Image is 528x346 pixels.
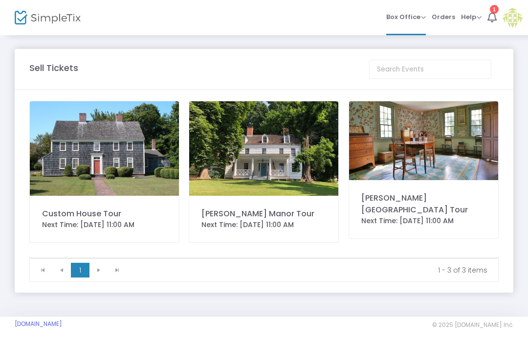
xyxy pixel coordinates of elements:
[490,5,499,14] div: 1
[432,321,513,329] span: © 2025 [DOMAIN_NAME] Inc.
[201,220,326,230] div: Next Time: [DATE] 11:00 AM
[461,12,482,22] span: Help
[432,4,455,29] span: Orders
[201,208,326,220] div: [PERSON_NAME] Manor Tour
[30,101,179,196] img: 638829330836882893CustomHouse.jpg
[42,220,167,230] div: Next Time: [DATE] 11:00 AM
[71,263,89,277] span: Page 1
[361,216,486,226] div: Next Time: [DATE] 11:00 AM
[189,101,338,196] img: 638815423319873228JLMBeautyShotcropped2018.jpg
[349,101,498,180] img: 638818141923703605U4A8998croppedsm.jpg
[15,320,62,328] a: [DOMAIN_NAME]
[133,265,487,275] kendo-pager-info: 1 - 3 of 3 items
[361,192,486,216] div: [PERSON_NAME][GEOGRAPHIC_DATA] Tour
[369,60,491,79] input: Search Events
[386,12,426,22] span: Box Office
[29,61,78,74] m-panel-title: Sell Tickets
[42,208,167,220] div: Custom House Tour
